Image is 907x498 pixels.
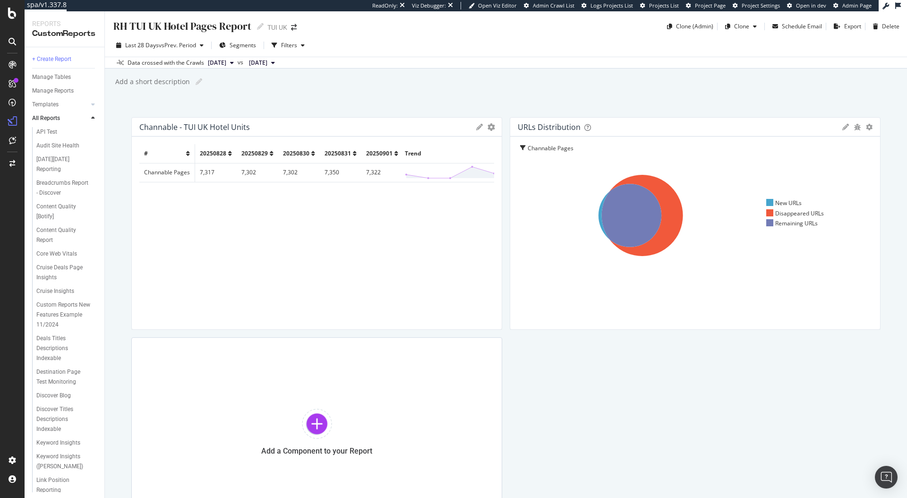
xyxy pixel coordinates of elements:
[518,122,581,132] div: URLs Distribution
[32,113,60,123] div: All Reports
[32,100,88,110] a: Templates
[249,59,267,67] span: 2025 Jul. 31st
[325,149,351,157] span: 20250831
[361,163,403,182] td: 7,322
[32,28,97,39] div: CustomReports
[112,38,207,53] button: Last 28 DaysvsPrev. Period
[36,404,92,434] div: Discover Titles Descriptions Indexable
[528,144,581,153] div: Channable Pages
[533,2,574,9] span: Admin Crawl List
[36,178,91,198] div: Breadcrumbs Report - Discover
[230,41,256,49] span: Segments
[36,391,98,401] a: Discover Blog
[36,263,90,283] div: Cruise Deals Page Insights
[196,78,202,85] i: Edit report name
[114,77,190,86] div: Add a short description
[283,149,309,157] span: 20250830
[36,225,89,245] div: Content Quality Report
[320,163,361,182] td: 7,350
[796,2,826,9] span: Open in dev
[241,149,268,157] span: 20250829
[36,286,74,296] div: Cruise Insights
[268,38,308,53] button: Filters
[36,391,71,401] div: Discover Blog
[36,155,89,174] div: Black Friday Reporting
[144,149,148,157] span: #
[524,2,574,9] a: Admin Crawl List
[36,127,57,137] div: API Test
[734,22,749,30] div: Clone
[291,24,297,31] div: arrow-right-arrow-left
[257,23,264,30] i: Edit report name
[238,58,245,67] span: vs
[875,466,898,489] div: Open Intercom Messenger
[36,249,77,259] div: Core Web Vitals
[478,2,517,9] span: Open Viz Editor
[281,41,297,49] div: Filters
[882,22,899,30] div: Delete
[36,178,98,198] a: Breadcrumbs Report - Discover
[36,452,98,472] a: Keyword Insights ([PERSON_NAME])
[32,86,98,96] a: Manage Reports
[366,149,393,157] span: 20250901
[32,19,97,28] div: Reports
[36,475,89,495] div: Link Position Reporting
[208,59,226,67] span: 2025 Sep. 1st
[590,2,633,9] span: Logs Projects List
[139,122,250,132] div: Channable - TUI UK Hotel Units
[32,72,98,82] a: Manage Tables
[766,209,824,217] div: Disappeared URLs
[36,141,98,151] a: Audit Site Health
[261,446,372,455] div: Add a Component to your Report
[787,2,826,9] a: Open in dev
[36,334,98,363] a: Deals Titles Descriptions Indexable
[278,163,320,182] td: 7,302
[36,334,92,363] div: Deals Titles Descriptions Indexable
[159,41,196,49] span: vs Prev. Period
[36,404,98,434] a: Discover Titles Descriptions Indexable
[663,19,713,34] button: Clone (Admin)
[215,38,260,53] button: Segments
[695,2,726,9] span: Project Page
[125,41,159,49] span: Last 28 Days
[412,2,446,9] div: Viz Debugger:
[582,2,633,9] a: Logs Projects List
[510,117,881,330] div: URLs DistributiongeargearChannable PagesNew URLsDisappeared URLsRemaining URLs
[372,2,398,9] div: ReadOnly:
[640,2,679,9] a: Projects List
[36,155,98,174] a: [DATE][DATE] Reporting
[36,141,79,151] div: Audit Site Health
[128,59,204,67] div: Data crossed with the Crawls
[769,19,822,34] button: Schedule Email
[131,117,502,330] div: Channable - TUI UK Hotel Unitsgear#2025082820250829202508302025083120250901TrendChannable Pages7,...
[195,163,237,182] td: 7,317
[36,367,92,387] div: Destination Page Test Monitoring
[32,100,59,110] div: Templates
[32,113,88,123] a: All Reports
[733,2,780,9] a: Project Settings
[649,2,679,9] span: Projects List
[200,149,226,157] span: 20250828
[267,23,287,32] div: TUI UK
[32,54,98,64] a: + Create Report
[488,124,495,130] div: gear
[139,163,195,182] td: Channable Pages
[782,22,822,30] div: Schedule Email
[36,202,89,222] div: Content Quality [Botify]
[676,22,713,30] div: Clone (Admin)
[32,54,71,64] div: + Create Report
[869,19,899,34] button: Delete
[237,163,278,182] td: 7,302
[844,22,861,30] div: Export
[742,2,780,9] span: Project Settings
[32,72,71,82] div: Manage Tables
[245,57,279,69] button: [DATE]
[469,2,517,9] a: Open Viz Editor
[833,2,872,9] a: Admin Page
[36,438,98,448] a: Keyword Insights
[32,86,74,96] div: Manage Reports
[686,2,726,9] a: Project Page
[36,202,98,222] a: Content Quality [Botify]
[830,19,861,34] button: Export
[204,57,238,69] button: [DATE]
